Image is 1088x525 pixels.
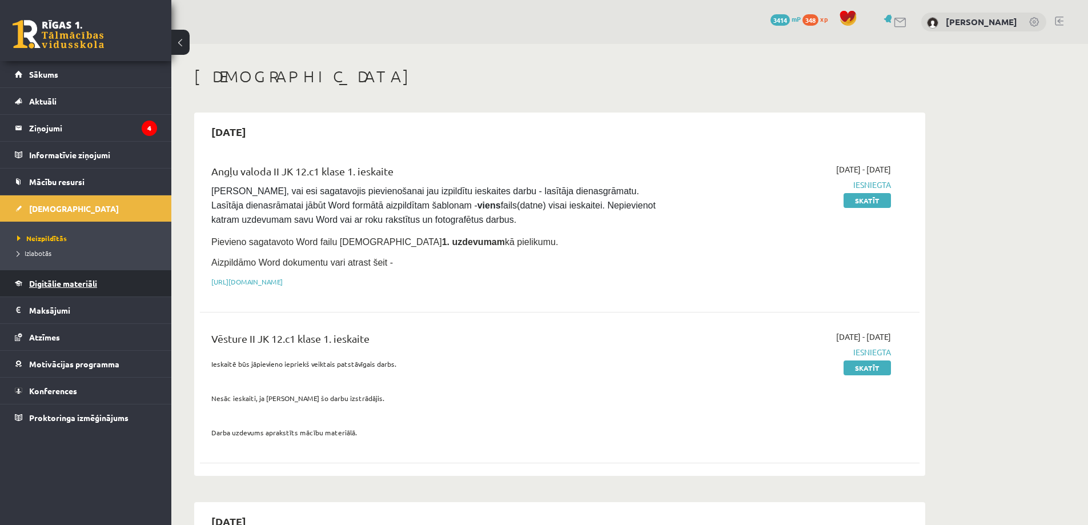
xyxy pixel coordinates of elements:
[194,67,925,86] h1: [DEMOGRAPHIC_DATA]
[802,14,818,26] span: 348
[477,201,501,210] strong: viens
[770,14,801,23] a: 3414 mP
[15,142,157,168] a: Informatīvie ziņojumi
[820,14,828,23] span: xp
[15,404,157,431] a: Proktoringa izmēģinājums
[13,20,104,49] a: Rīgas 1. Tālmācības vidusskola
[792,14,801,23] span: mP
[29,203,119,214] span: [DEMOGRAPHIC_DATA]
[15,351,157,377] a: Motivācijas programma
[442,237,505,247] strong: 1. uzdevumam
[15,169,157,195] a: Mācību resursi
[29,142,157,168] legend: Informatīvie ziņojumi
[29,386,77,396] span: Konferences
[211,186,658,225] span: [PERSON_NAME], vai esi sagatavojis pievienošanai jau izpildītu ieskaites darbu - lasītāja dienasg...
[770,14,790,26] span: 3414
[211,393,659,403] p: Nesāc ieskaiti, ja [PERSON_NAME] šo darbu izstrādājis.
[15,195,157,222] a: [DEMOGRAPHIC_DATA]
[142,121,157,136] i: 4
[211,427,659,438] p: Darba uzdevums aprakstīts mācību materiālā.
[802,14,833,23] a: 348 xp
[211,331,659,352] div: Vēsture II JK 12.c1 klase 1. ieskaite
[17,234,67,243] span: Neizpildītās
[15,115,157,141] a: Ziņojumi4
[29,278,97,288] span: Digitālie materiāli
[211,163,659,185] div: Angļu valoda II JK 12.c1 klase 1. ieskaite
[29,69,58,79] span: Sākums
[15,61,157,87] a: Sākums
[29,115,157,141] legend: Ziņojumi
[844,193,891,208] a: Skatīt
[211,359,659,369] p: Ieskaitē būs jāpievieno iepriekš veiktais patstāvīgais darbs.
[29,177,85,187] span: Mācību resursi
[17,248,160,258] a: Izlabotās
[676,346,891,358] span: Iesniegta
[15,378,157,404] a: Konferences
[15,297,157,323] a: Maksājumi
[29,332,60,342] span: Atzīmes
[211,237,558,247] span: Pievieno sagatavoto Word failu [DEMOGRAPHIC_DATA] kā pielikumu.
[946,16,1017,27] a: [PERSON_NAME]
[29,96,57,106] span: Aktuāli
[211,258,393,267] span: Aizpildāmo Word dokumentu vari atrast šeit -
[836,331,891,343] span: [DATE] - [DATE]
[17,249,51,258] span: Izlabotās
[676,179,891,191] span: Iesniegta
[29,359,119,369] span: Motivācijas programma
[15,324,157,350] a: Atzīmes
[17,233,160,243] a: Neizpildītās
[29,297,157,323] legend: Maksājumi
[927,17,938,29] img: Kristaps Dāvis Gailītis
[29,412,129,423] span: Proktoringa izmēģinājums
[15,270,157,296] a: Digitālie materiāli
[15,88,157,114] a: Aktuāli
[836,163,891,175] span: [DATE] - [DATE]
[211,277,283,286] a: [URL][DOMAIN_NAME]
[844,360,891,375] a: Skatīt
[200,118,258,145] h2: [DATE]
